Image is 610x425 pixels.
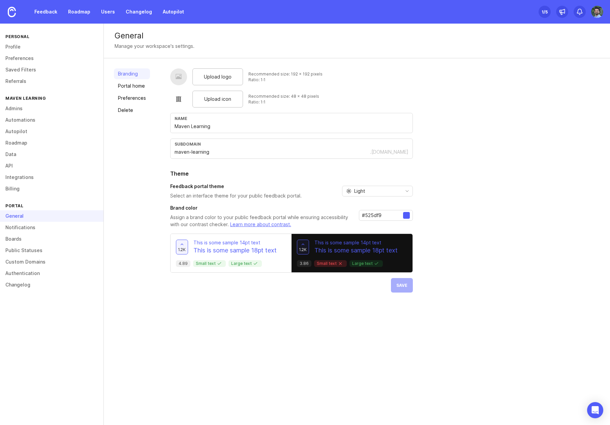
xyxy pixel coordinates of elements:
[193,239,277,246] p: This is some sample 14pt text
[97,6,119,18] a: Users
[178,247,186,252] span: 1.2k
[114,105,150,116] a: Delete
[539,6,551,18] button: 1/5
[170,192,302,199] p: Select an interface theme for your public feedback portal.
[248,93,319,99] div: Recommended size: 48 x 48 pixels
[297,240,309,254] button: 1.2k
[542,7,548,17] div: 1 /5
[115,32,599,40] div: General
[591,6,603,18] img: Rishin Banker
[299,247,307,252] span: 1.2k
[122,6,156,18] a: Changelog
[402,188,413,194] svg: toggle icon
[204,95,231,103] span: Upload icon
[248,77,323,83] div: Ratio: 1:1
[248,99,319,105] div: Ratio: 1:1
[354,187,365,195] span: Light
[170,183,302,190] h3: Feedback portal theme
[204,73,232,81] span: Upload logo
[342,186,413,196] div: toggle menu
[230,221,291,227] a: Learn more about contrast.
[176,240,188,254] button: 1.2k
[248,71,323,77] div: Recommended size: 192 x 192 pixels
[346,188,352,194] svg: prefix icon Sun
[175,142,408,147] div: subdomain
[314,239,398,246] p: This is some sample 14pt text
[170,205,354,211] h3: Brand color
[179,261,188,266] p: 4.89
[370,149,408,155] div: .[DOMAIN_NAME]
[30,6,61,18] a: Feedback
[115,42,194,50] div: Manage your workspace's settings.
[159,6,188,18] a: Autopilot
[8,7,16,17] img: Canny Home
[114,81,150,91] a: Portal home
[317,261,344,266] p: Small text
[114,68,150,79] a: Branding
[314,246,398,255] p: This is some sample 18pt text
[231,261,259,266] p: Large text
[587,402,603,418] div: Open Intercom Messenger
[193,246,277,255] p: This is some sample 18pt text
[170,170,413,178] h2: Theme
[114,93,150,103] a: Preferences
[64,6,94,18] a: Roadmap
[170,214,354,228] p: Assign a brand color to your public feedback portal while ensuring accessibility with our contras...
[175,116,408,121] div: Name
[300,261,309,266] p: 3.86
[196,261,223,266] p: Small text
[352,261,380,266] p: Large text
[175,148,370,156] input: Subdomain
